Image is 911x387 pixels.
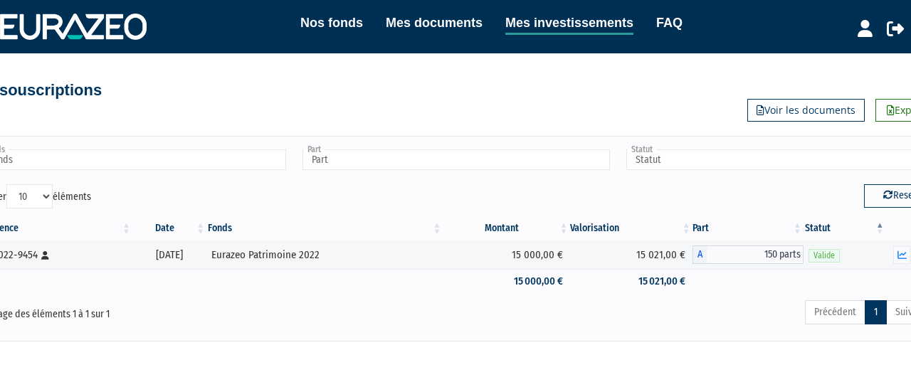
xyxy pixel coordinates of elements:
[132,216,206,240] th: Date: activer pour trier la colonne par ordre croissant
[865,300,887,324] a: 1
[41,251,49,260] i: [Français] Personne physique
[693,216,804,240] th: Part: activer pour trier la colonne par ordre croissant
[707,245,804,264] span: 150 parts
[443,269,570,294] td: 15 000,00 €
[693,245,804,264] div: A - Eurazeo Patrimoine 2022
[570,269,693,294] td: 15 021,00 €
[809,249,840,263] span: Valide
[6,184,53,208] select: Afficheréléments
[211,248,438,263] div: Eurazeo Patrimoine 2022
[137,248,201,263] div: [DATE]
[505,13,633,35] a: Mes investissements
[693,245,707,264] span: A
[300,13,363,33] a: Nos fonds
[570,240,693,269] td: 15 021,00 €
[443,216,570,240] th: Montant: activer pour trier la colonne par ordre croissant
[206,216,443,240] th: Fonds: activer pour trier la colonne par ordre croissant
[804,216,886,240] th: Statut : activer pour trier la colonne par ordre d&eacute;croissant
[747,99,865,122] a: Voir les documents
[570,216,693,240] th: Valorisation: activer pour trier la colonne par ordre croissant
[386,13,483,33] a: Mes documents
[656,13,683,33] a: FAQ
[805,300,865,324] a: Précédent
[443,240,570,269] td: 15 000,00 €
